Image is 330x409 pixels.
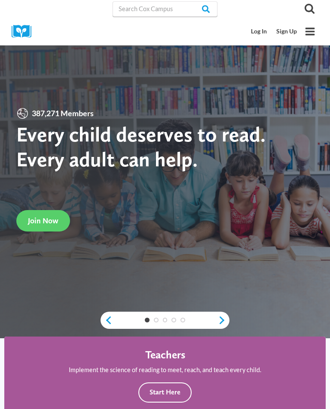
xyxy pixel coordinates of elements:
a: Sign Up [272,24,302,39]
h4: Teachers [145,348,185,361]
a: 4 [171,318,176,322]
a: 5 [180,318,185,322]
span: 387,271 Members [29,107,97,120]
input: Search Cox Campus [113,1,217,17]
a: 2 [154,318,159,322]
button: Start Here [138,382,192,403]
a: Log In [247,24,272,39]
a: previous [101,316,112,325]
span: Join Now [28,216,58,225]
p: Implement the science of reading to meet, reach, and teach every child. [69,365,261,375]
a: Join Now [16,210,70,231]
nav: Secondary Mobile Navigation [247,24,302,39]
img: Cox Campus [12,25,37,38]
button: Open menu [302,23,318,40]
a: 3 [163,318,168,322]
strong: Every child deserves to read. Every adult can help. [16,122,266,171]
a: next [218,316,229,325]
a: 1 [145,318,150,322]
div: content slider buttons [101,312,229,329]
